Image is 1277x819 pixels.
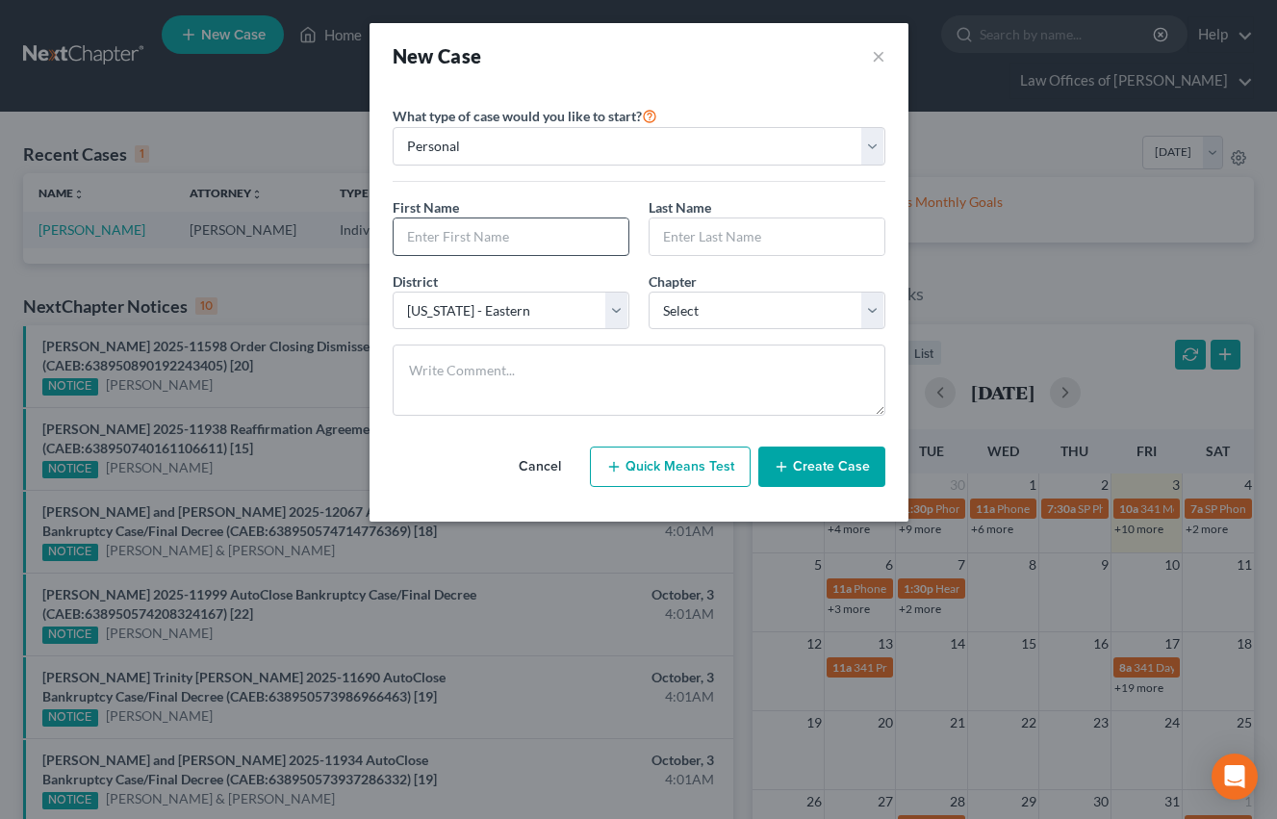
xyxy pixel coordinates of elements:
[393,104,657,127] label: What type of case would you like to start?
[590,447,751,487] button: Quick Means Test
[649,273,697,290] span: Chapter
[394,218,628,255] input: Enter First Name
[649,199,711,216] span: Last Name
[393,199,459,216] span: First Name
[498,448,582,486] button: Cancel
[393,44,482,67] strong: New Case
[393,273,438,290] span: District
[650,218,884,255] input: Enter Last Name
[758,447,885,487] button: Create Case
[1212,754,1258,800] div: Open Intercom Messenger
[872,42,885,69] button: ×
